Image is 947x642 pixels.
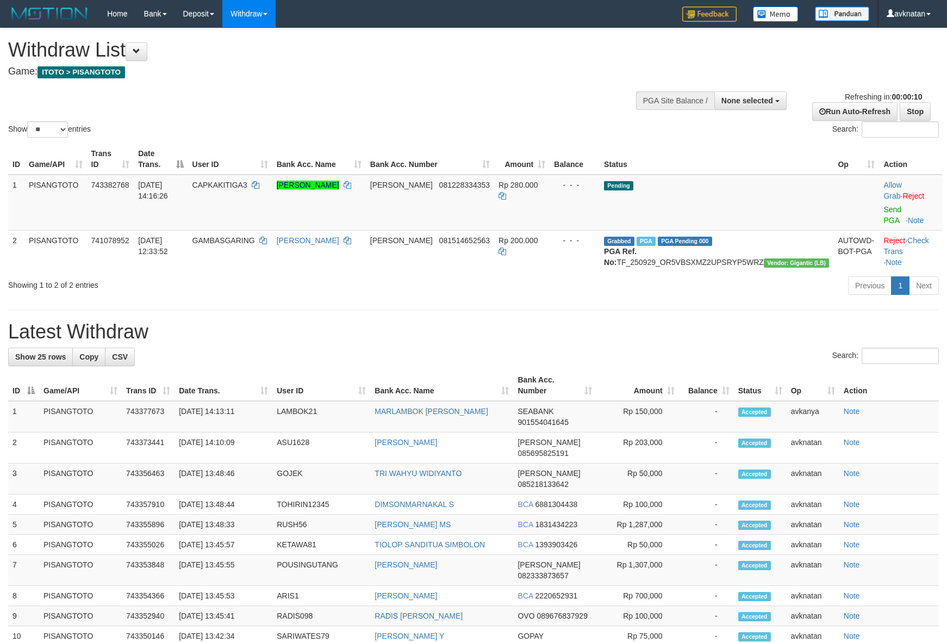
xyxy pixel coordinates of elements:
span: BCA [518,500,533,509]
td: KETAWA81 [272,535,370,555]
td: Rp 50,000 [596,464,679,495]
td: [DATE] 13:45:41 [175,606,272,626]
span: GOPAY [518,632,543,640]
span: Copy 089676837929 to clipboard [537,612,588,620]
a: [PERSON_NAME] [277,236,339,245]
span: Vendor URL: https://dashboard.q2checkout.com/secure [764,258,830,268]
td: avknatan [787,555,839,586]
th: Bank Acc. Name: activate to sort column ascending [370,370,513,401]
td: 7 [8,555,39,586]
a: Reject [902,192,924,200]
td: PISANGTOTO [39,433,122,464]
span: BCA [518,591,533,600]
span: Accepted [738,541,771,550]
div: PGA Site Balance / [636,91,714,110]
td: 743355026 [122,535,175,555]
span: Copy 085218133642 to clipboard [518,480,568,489]
th: ID [8,144,24,175]
span: [PERSON_NAME] [370,236,433,245]
label: Show entries [8,121,91,138]
td: [DATE] 13:45:57 [175,535,272,555]
td: Rp 100,000 [596,606,679,626]
td: - [679,606,734,626]
td: - [679,495,734,515]
td: - [679,535,734,555]
a: 1 [891,276,909,295]
td: 743356463 [122,464,175,495]
img: Button%20Memo.svg [753,7,799,22]
span: Marked by avkdimas [637,237,656,246]
span: OVO [518,612,534,620]
a: Note [844,438,860,447]
td: avkanya [787,401,839,433]
th: User ID: activate to sort column ascending [188,144,272,175]
td: Rp 50,000 [596,535,679,555]
span: Accepted [738,632,771,641]
h1: Latest Withdraw [8,321,939,343]
a: Allow Grab [883,181,901,200]
td: PISANGTOTO [39,555,122,586]
td: TOHIRIN12345 [272,495,370,515]
td: GOJEK [272,464,370,495]
span: SEABANK [518,407,553,416]
td: PISANGTOTO [24,230,87,272]
th: Trans ID: activate to sort column ascending [87,144,134,175]
span: · [883,181,902,200]
td: 9 [8,606,39,626]
td: [DATE] 13:45:55 [175,555,272,586]
td: PISANGTOTO [39,464,122,495]
th: Balance: activate to sort column ascending [679,370,734,401]
th: Op: activate to sort column ascending [833,144,879,175]
th: ID: activate to sort column descending [8,370,39,401]
span: Copy 901554041645 to clipboard [518,418,568,427]
a: Check Trans [883,236,929,256]
th: User ID: activate to sort column ascending [272,370,370,401]
td: PISANGTOTO [24,175,87,231]
td: 3 [8,464,39,495]
td: 1 [8,175,24,231]
label: Search: [832,348,939,364]
td: 2 [8,433,39,464]
td: PISANGTOTO [39,535,122,555]
span: Grabbed [604,237,634,246]
span: Accepted [738,561,771,570]
a: Note [844,520,860,529]
td: Rp 1,287,000 [596,515,679,535]
td: 743355896 [122,515,175,535]
td: · [879,175,942,231]
a: TIOLOP SANDITUA SIMBOLON [375,540,485,549]
td: RADIS098 [272,606,370,626]
a: [PERSON_NAME] [375,560,437,569]
span: Copy 1831434223 to clipboard [535,520,577,529]
select: Showentries [27,121,68,138]
img: panduan.png [815,7,869,21]
th: Action [839,370,939,401]
span: BCA [518,540,533,549]
td: - [679,401,734,433]
span: Show 25 rows [15,353,66,361]
div: - - - [554,235,595,246]
td: [DATE] 13:48:46 [175,464,272,495]
span: Copy 6881304438 to clipboard [535,500,577,509]
img: MOTION_logo.png [8,5,91,22]
a: TRI WAHYU WIDIYANTO [375,469,462,478]
td: Rp 150,000 [596,401,679,433]
h1: Withdraw List [8,39,620,61]
button: None selected [714,91,787,110]
td: [DATE] 13:48:44 [175,495,272,515]
span: [PERSON_NAME] [518,438,580,447]
th: Amount: activate to sort column ascending [596,370,679,401]
span: None selected [721,96,773,105]
span: [PERSON_NAME] [518,469,580,478]
a: Previous [848,276,892,295]
td: 4 [8,495,39,515]
h4: Game: [8,66,620,77]
span: 743382768 [91,181,129,189]
span: Copy 081228334353 to clipboard [439,181,490,189]
span: Copy 2220652931 to clipboard [535,591,577,600]
th: Op: activate to sort column ascending [787,370,839,401]
a: DIMSONMARNAKAL S [375,500,454,509]
td: - [679,515,734,535]
a: Note [844,591,860,600]
td: [DATE] 13:48:33 [175,515,272,535]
